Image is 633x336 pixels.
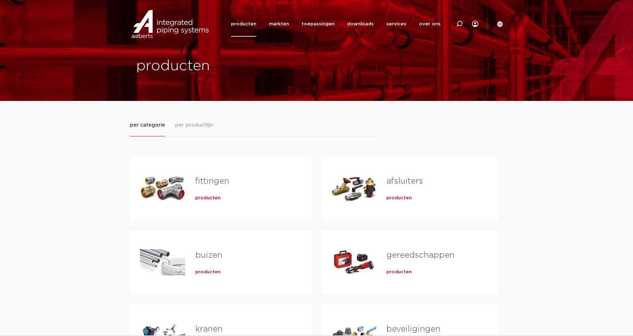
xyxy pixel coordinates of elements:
span: per productlijn [175,121,213,129]
a: afsluiters [386,177,423,185]
a: producten [195,195,221,201]
a: producten [386,195,412,201]
a: services [386,11,406,37]
a: producten [231,11,256,37]
div: my IPS [472,11,478,37]
a: buizen [195,251,222,259]
a: gereedschappen [386,251,454,259]
a: producten [386,269,412,275]
a: markten [269,11,289,37]
a: producten [195,269,221,275]
nav: Menu [231,11,441,37]
a: toepassingen [302,11,335,37]
span: per categorie [130,121,165,129]
a: over ons [419,11,441,37]
a: beveiligingen [386,325,440,333]
a: downloads [347,11,374,37]
a: kranen [195,325,223,333]
a: fittingen [195,177,229,185]
h1: producten [136,56,314,76]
